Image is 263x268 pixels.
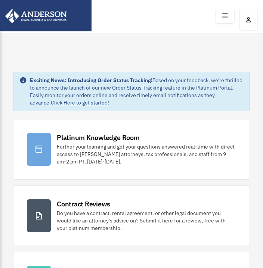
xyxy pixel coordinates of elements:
a: Click Here to get started! [51,99,109,106]
div: Based on your feedback, we're thrilled to announce the launch of our new Order Status Tracking fe... [30,77,244,106]
div: Further your learning and get your questions answered real-time with direct access to [PERSON_NAM... [57,143,236,165]
strong: Exciting News: Introducing Order Status Tracking! [30,77,152,84]
a: Contract Reviews Do you have a contract, rental agreement, or other legal document you would like... [13,186,250,246]
div: Platinum Knowledge Room [57,133,140,142]
div: Contract Reviews [57,199,110,209]
a: Platinum Knowledge Room Further your learning and get your questions answered real-time with dire... [13,119,250,180]
div: Do you have a contract, rental agreement, or other legal document you would like an attorney's ad... [57,209,236,232]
